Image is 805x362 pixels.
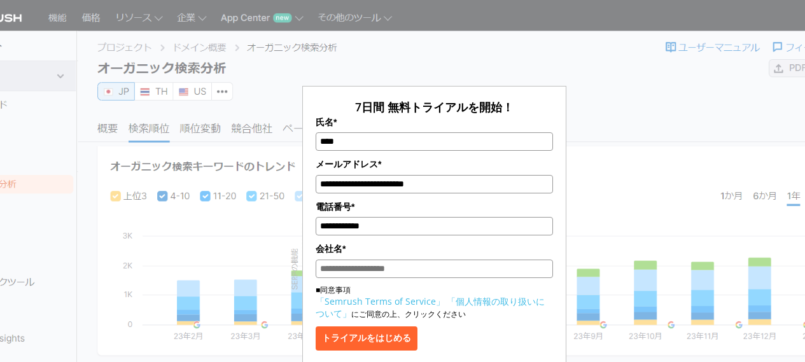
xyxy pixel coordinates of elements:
label: メールアドレス* [316,157,553,171]
span: 7日間 無料トライアルを開始！ [355,99,514,115]
a: 「Semrush Terms of Service」 [316,295,445,307]
button: トライアルをはじめる [316,326,417,351]
p: ■同意事項 にご同意の上、クリックください [316,284,553,320]
label: 電話番号* [316,200,553,214]
a: 「個人情報の取り扱いについて」 [316,295,545,319]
